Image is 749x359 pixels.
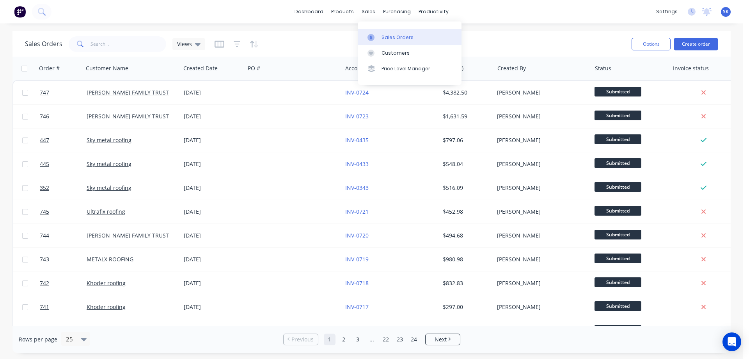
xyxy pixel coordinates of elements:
[40,152,87,176] a: 445
[595,325,641,335] span: Submitted
[595,254,641,263] span: Submitted
[497,232,584,239] div: [PERSON_NAME]
[408,334,420,345] a: Page 24
[40,303,49,311] span: 741
[379,6,415,18] div: purchasing
[497,303,584,311] div: [PERSON_NAME]
[91,36,167,52] input: Search...
[345,89,369,96] a: INV-0724
[595,87,641,96] span: Submitted
[443,208,488,216] div: $452.98
[345,279,369,287] a: INV-0718
[497,89,584,96] div: [PERSON_NAME]
[40,105,87,128] a: 746
[632,38,671,50] button: Options
[673,64,709,72] div: Invoice status
[40,279,49,287] span: 742
[352,334,364,345] a: Page 3
[358,61,461,77] a: Price Level Manager
[443,136,488,144] div: $797.06
[366,334,378,345] a: Jump forward
[382,34,414,41] div: Sales Orders
[497,184,584,192] div: [PERSON_NAME]
[40,129,87,152] a: 447
[595,230,641,239] span: Submitted
[25,40,62,48] h1: Sales Orders
[345,208,369,215] a: INV-0721
[184,303,242,311] div: [DATE]
[86,64,128,72] div: Customer Name
[426,336,460,343] a: Next page
[177,40,192,48] span: Views
[595,206,641,216] span: Submitted
[443,232,488,239] div: $494.68
[291,6,327,18] a: dashboard
[183,64,218,72] div: Created Date
[497,279,584,287] div: [PERSON_NAME]
[722,332,741,351] div: Open Intercom Messenger
[40,255,49,263] span: 743
[40,200,87,223] a: 745
[443,255,488,263] div: $980.98
[40,160,49,168] span: 445
[443,184,488,192] div: $516.09
[345,160,369,168] a: INV-0433
[14,6,26,18] img: Factory
[358,6,379,18] div: sales
[87,160,131,168] a: Sky metal roofing
[338,334,350,345] a: Page 2
[40,113,49,120] span: 746
[87,136,131,144] a: Sky metal roofing
[184,136,242,144] div: [DATE]
[595,277,641,287] span: Submitted
[40,89,49,96] span: 747
[40,295,87,319] a: 741
[652,6,682,18] div: settings
[248,64,260,72] div: PO #
[184,208,242,216] div: [DATE]
[87,208,125,215] a: Ultrafix roofing
[327,6,358,18] div: products
[184,184,242,192] div: [DATE]
[345,232,369,239] a: INV-0720
[595,134,641,144] span: Submitted
[497,208,584,216] div: [PERSON_NAME]
[443,279,488,287] div: $832.83
[345,64,397,72] div: Accounting Order #
[674,38,718,50] button: Create order
[497,64,526,72] div: Created By
[435,336,447,343] span: Next
[345,255,369,263] a: INV-0719
[595,111,641,120] span: Submitted
[40,208,49,216] span: 745
[595,301,641,311] span: Submitted
[87,113,169,120] a: [PERSON_NAME] FAMILY TRUST
[382,65,430,72] div: Price Level Manager
[595,64,611,72] div: Status
[40,224,87,247] a: 744
[184,89,242,96] div: [DATE]
[358,29,461,45] a: Sales Orders
[415,6,453,18] div: productivity
[497,160,584,168] div: [PERSON_NAME]
[40,176,87,200] a: 352
[40,248,87,271] a: 743
[595,182,641,192] span: Submitted
[19,336,57,343] span: Rows per page
[39,64,60,72] div: Order #
[184,113,242,120] div: [DATE]
[184,232,242,239] div: [DATE]
[184,160,242,168] div: [DATE]
[87,89,169,96] a: [PERSON_NAME] FAMILY TRUST
[324,334,335,345] a: Page 1 is your current page
[284,336,318,343] a: Previous page
[184,255,242,263] div: [DATE]
[358,45,461,61] a: Customers
[87,232,169,239] a: [PERSON_NAME] FAMILY TRUST
[40,81,87,104] a: 747
[443,113,488,120] div: $1,631.59
[345,303,369,311] a: INV-0717
[443,89,488,96] div: $4,382.50
[443,160,488,168] div: $548.04
[291,336,314,343] span: Previous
